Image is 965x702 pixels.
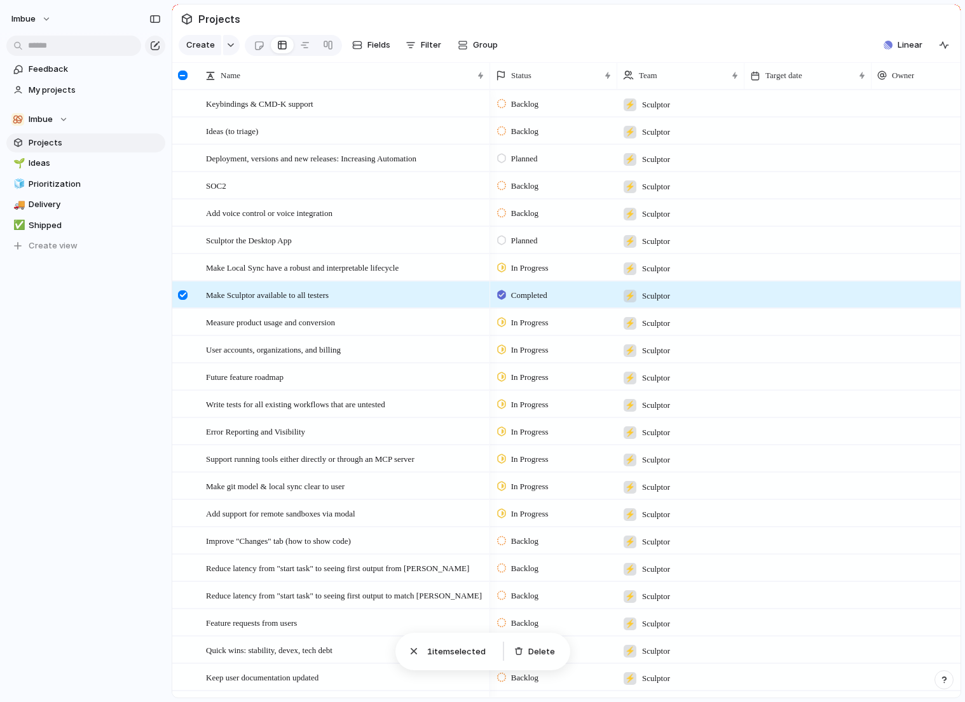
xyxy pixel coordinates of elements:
[511,207,538,220] span: Backlog
[29,157,161,170] span: Ideas
[206,506,355,520] span: Add support for remote sandboxes via modal
[6,110,165,129] button: Imbue
[29,137,161,149] span: Projects
[29,240,78,252] span: Create view
[206,123,258,138] span: Ideas (to triage)
[11,198,24,211] button: 🚚
[624,262,636,275] div: ⚡
[642,508,670,521] span: Sculptor
[509,643,560,661] button: Delete
[421,39,441,51] span: Filter
[511,234,538,247] span: Planned
[624,317,636,330] div: ⚡
[6,133,165,152] a: Projects
[29,178,161,191] span: Prioritization
[451,35,504,55] button: Group
[624,208,636,220] div: ⚡
[206,233,292,247] span: Sculptor the Desktop App
[29,84,161,97] span: My projects
[206,424,305,438] span: Error Reporting and Visibility
[511,344,549,356] span: In Progress
[206,615,297,630] span: Feature requests from users
[765,69,802,82] span: Target date
[511,617,538,630] span: Backlog
[206,396,385,411] span: Write tests for all existing workflows that are untested
[511,672,538,684] span: Backlog
[511,316,549,329] span: In Progress
[511,98,538,111] span: Backlog
[624,672,636,685] div: ⚡
[6,236,165,255] button: Create view
[511,590,538,602] span: Backlog
[624,344,636,357] div: ⚡
[6,9,58,29] button: Imbue
[511,180,538,192] span: Backlog
[642,426,670,439] span: Sculptor
[642,180,670,193] span: Sculptor
[6,60,165,79] a: Feedback
[624,426,636,439] div: ⚡
[624,98,636,111] div: ⚡
[221,69,240,82] span: Name
[642,290,670,302] span: Sculptor
[624,618,636,630] div: ⚡
[511,535,538,548] span: Backlog
[642,399,670,412] span: Sculptor
[642,317,670,330] span: Sculptor
[642,618,670,630] span: Sculptor
[6,195,165,214] a: 🚚Delivery
[29,219,161,232] span: Shipped
[511,69,531,82] span: Status
[624,563,636,576] div: ⚡
[13,177,22,191] div: 🧊
[624,536,636,548] div: ⚡
[624,454,636,466] div: ⚡
[511,262,549,274] span: In Progress
[6,81,165,100] a: My projects
[624,645,636,658] div: ⚡
[206,560,469,575] span: Reduce latency from "start task" to seeing first output from [PERSON_NAME]
[528,645,555,658] span: Delete
[13,198,22,212] div: 🚚
[624,481,636,494] div: ⚡
[511,562,538,575] span: Backlog
[892,69,914,82] span: Owner
[624,372,636,384] div: ⚡
[179,35,221,55] button: Create
[206,260,399,274] span: Make Local Sync have a robust and interpretable lifecycle
[400,35,446,55] button: Filter
[11,157,24,170] button: 🌱
[186,39,215,51] span: Create
[511,426,549,438] span: In Progress
[206,533,351,548] span: Improve "Changes" tab (how to show code)
[6,175,165,194] a: 🧊Prioritization
[511,125,538,138] span: Backlog
[11,178,24,191] button: 🧊
[511,398,549,411] span: In Progress
[206,151,416,165] span: Deployment, versions and new releases: Increasing Automation
[642,590,670,603] span: Sculptor
[511,480,549,493] span: In Progress
[642,126,670,138] span: Sculptor
[13,218,22,233] div: ✅
[206,478,345,493] span: Make git model & local sync clear to user
[367,39,390,51] span: Fields
[642,672,670,685] span: Sculptor
[642,344,670,357] span: Sculptor
[347,35,395,55] button: Fields
[879,36,927,55] button: Linear
[206,96,313,111] span: Keybindings & CMD-K support
[29,113,53,126] span: Imbue
[624,126,636,138] div: ⚡
[642,98,670,111] span: Sculptor
[6,216,165,235] a: ✅Shipped
[206,369,284,384] span: Future feature roadmap
[639,69,657,82] span: Team
[206,205,332,220] span: Add voice control or voice integration
[29,63,161,76] span: Feedback
[642,454,670,466] span: Sculptor
[624,508,636,521] div: ⚡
